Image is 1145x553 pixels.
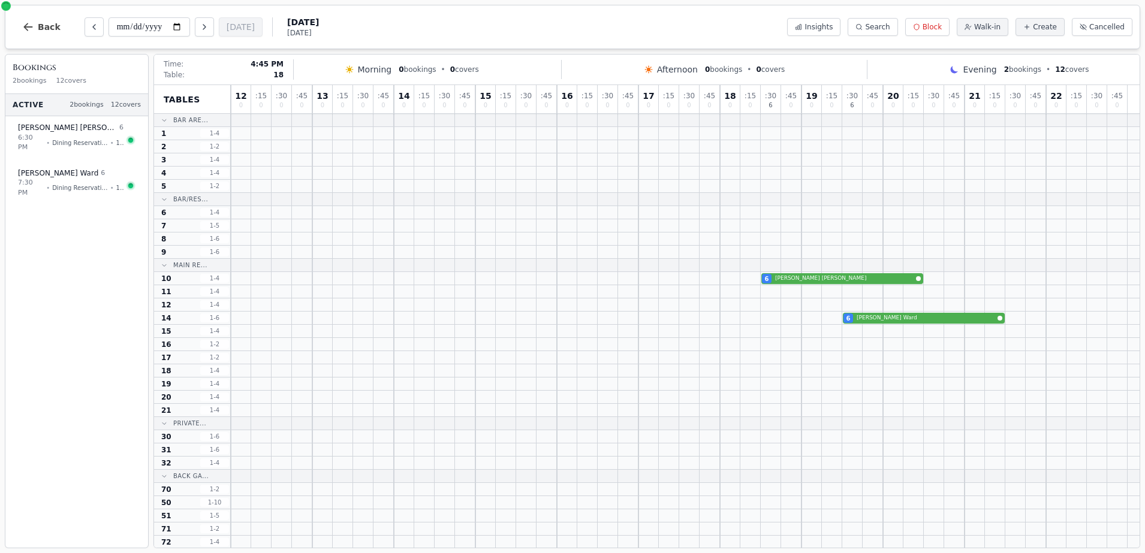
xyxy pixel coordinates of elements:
span: 6 [769,102,772,108]
span: [PERSON_NAME] [PERSON_NAME] [775,274,914,283]
span: : 15 [908,92,919,99]
span: 17 [161,353,171,362]
span: : 30 [1010,92,1021,99]
span: 18 [273,70,284,80]
span: • [46,183,50,192]
span: 1 - 4 [200,300,229,309]
span: 6 [119,123,123,133]
span: • [747,65,751,74]
span: 12 [235,92,246,100]
span: : 15 [989,92,1001,99]
span: : 15 [826,92,837,99]
span: : 45 [948,92,960,99]
span: : 15 [1071,92,1082,99]
span: : 30 [439,92,450,99]
span: 1 - 4 [200,379,229,388]
span: 14 [161,313,171,323]
button: Next day [195,17,214,37]
span: 12 covers [111,100,141,110]
span: 0 [300,102,303,108]
span: 1 - 4 [200,458,229,467]
span: 72 [161,537,171,547]
span: Table: [164,70,185,80]
span: 2 [161,142,166,152]
span: 0 [1115,102,1119,108]
span: 1 - 6 [200,445,229,454]
span: 1 - 4 [200,327,229,336]
span: 2 [1004,65,1009,74]
span: bookings [1004,65,1041,74]
span: Back Ga... [173,472,209,481]
span: : 30 [276,92,287,99]
span: : 45 [704,92,715,99]
span: 18 [161,366,171,376]
span: 1 - 2 [200,340,229,349]
span: 0 [585,102,589,108]
span: 70 [161,485,171,494]
span: 21 [969,92,980,100]
span: 1 - 4 [200,392,229,401]
span: 0 [1095,102,1098,108]
span: 1 - 5 [200,221,229,230]
span: 0 [1033,102,1037,108]
span: 0 [399,65,403,74]
span: 20 [887,92,899,100]
span: bookings [399,65,436,74]
span: : 45 [785,92,797,99]
span: 0 [450,65,455,74]
span: 9 [161,247,166,257]
span: 6 [850,102,854,108]
span: covers [1055,65,1089,74]
span: 0 [667,102,670,108]
span: 13 [317,92,328,100]
span: 0 [484,102,487,108]
span: [PERSON_NAME] Ward [18,168,98,178]
button: Previous day [85,17,104,37]
span: • [1046,65,1050,74]
span: 0 [932,102,935,108]
span: : 45 [459,92,471,99]
span: [PERSON_NAME] [PERSON_NAME] [18,123,117,132]
span: 0 [891,102,895,108]
span: 51 [161,511,171,521]
span: 0 [810,102,813,108]
span: 22 [1050,92,1062,100]
span: 0 [341,102,344,108]
button: [DATE] [219,17,263,37]
span: Insights [804,22,833,32]
span: 1 - 2 [200,485,229,494]
button: Create [1016,18,1065,36]
span: 19 [161,379,171,389]
span: : 15 [418,92,430,99]
span: 0 [524,102,528,108]
button: Insights [787,18,840,36]
span: Create [1033,22,1057,32]
span: 0 [707,102,711,108]
span: : 45 [1030,92,1041,99]
span: [DATE] [287,16,319,28]
span: • [110,183,114,192]
span: covers [450,65,479,74]
span: 0 [544,102,548,108]
span: : 30 [928,92,939,99]
span: 3 [161,155,166,165]
span: : 15 [500,92,511,99]
span: : 15 [663,92,674,99]
span: 1 - 4 [200,208,229,217]
span: 0 [626,102,629,108]
span: : 45 [622,92,634,99]
span: Evening [963,64,996,75]
span: : 15 [337,92,348,99]
span: Private... [173,419,206,428]
span: : 30 [846,92,858,99]
span: 1 - 4 [200,274,229,283]
span: Active [13,100,44,110]
span: 1 - 2 [200,182,229,191]
button: Back [13,13,70,41]
span: Afternoon [657,64,698,75]
span: : 30 [520,92,532,99]
button: [PERSON_NAME] Ward67:30 PM•Dining Reservation•14 [10,162,143,205]
span: 0 [705,65,710,74]
span: 1 - 2 [200,524,229,533]
span: 0 [728,102,732,108]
